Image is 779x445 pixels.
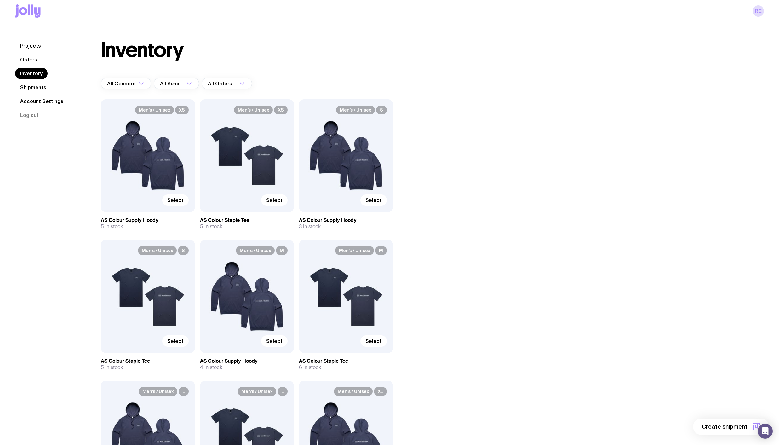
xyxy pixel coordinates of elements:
[693,419,769,435] button: Create shipment
[167,338,184,344] span: Select
[107,78,137,89] span: All Genders
[101,40,184,60] h1: Inventory
[15,109,44,121] button: Log out
[236,246,275,255] span: Men’s / Unisex
[758,424,773,439] div: Open Intercom Messenger
[234,106,273,114] span: Men’s / Unisex
[135,106,174,114] span: Men’s / Unisex
[160,78,182,89] span: All Sizes
[208,78,233,89] span: All Orders
[375,246,387,255] span: M
[278,387,288,396] span: L
[200,358,294,364] h3: AS Colour Supply Hoody
[299,364,321,371] span: 6 in stock
[101,358,195,364] h3: AS Colour Staple Tee
[15,68,48,79] a: Inventory
[202,78,252,89] div: Search for option
[139,387,177,396] span: Men’s / Unisex
[200,364,222,371] span: 4 in stock
[376,106,387,114] span: S
[101,217,195,223] h3: AS Colour Supply Hoody
[15,40,46,51] a: Projects
[200,223,222,230] span: 5 in stock
[266,197,283,203] span: Select
[266,338,283,344] span: Select
[167,197,184,203] span: Select
[15,95,68,107] a: Account Settings
[335,246,374,255] span: Men’s / Unisex
[182,78,185,89] input: Search for option
[299,223,321,230] span: 3 in stock
[365,197,382,203] span: Select
[101,364,123,371] span: 5 in stock
[138,246,177,255] span: Men’s / Unisex
[200,217,294,223] h3: AS Colour Staple Tee
[238,387,276,396] span: Men’s / Unisex
[101,78,151,89] div: Search for option
[179,387,189,396] span: L
[334,387,373,396] span: Men’s / Unisex
[299,358,393,364] h3: AS Colour Staple Tee
[365,338,382,344] span: Select
[15,54,42,65] a: Orders
[178,246,189,255] span: S
[702,423,747,431] span: Create shipment
[274,106,288,114] span: XS
[175,106,189,114] span: XS
[15,82,51,93] a: Shipments
[299,217,393,223] h3: AS Colour Supply Hoody
[233,78,238,89] input: Search for option
[374,387,387,396] span: XL
[336,106,375,114] span: Men’s / Unisex
[154,78,199,89] div: Search for option
[753,5,764,17] a: RC
[276,246,288,255] span: M
[101,223,123,230] span: 5 in stock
